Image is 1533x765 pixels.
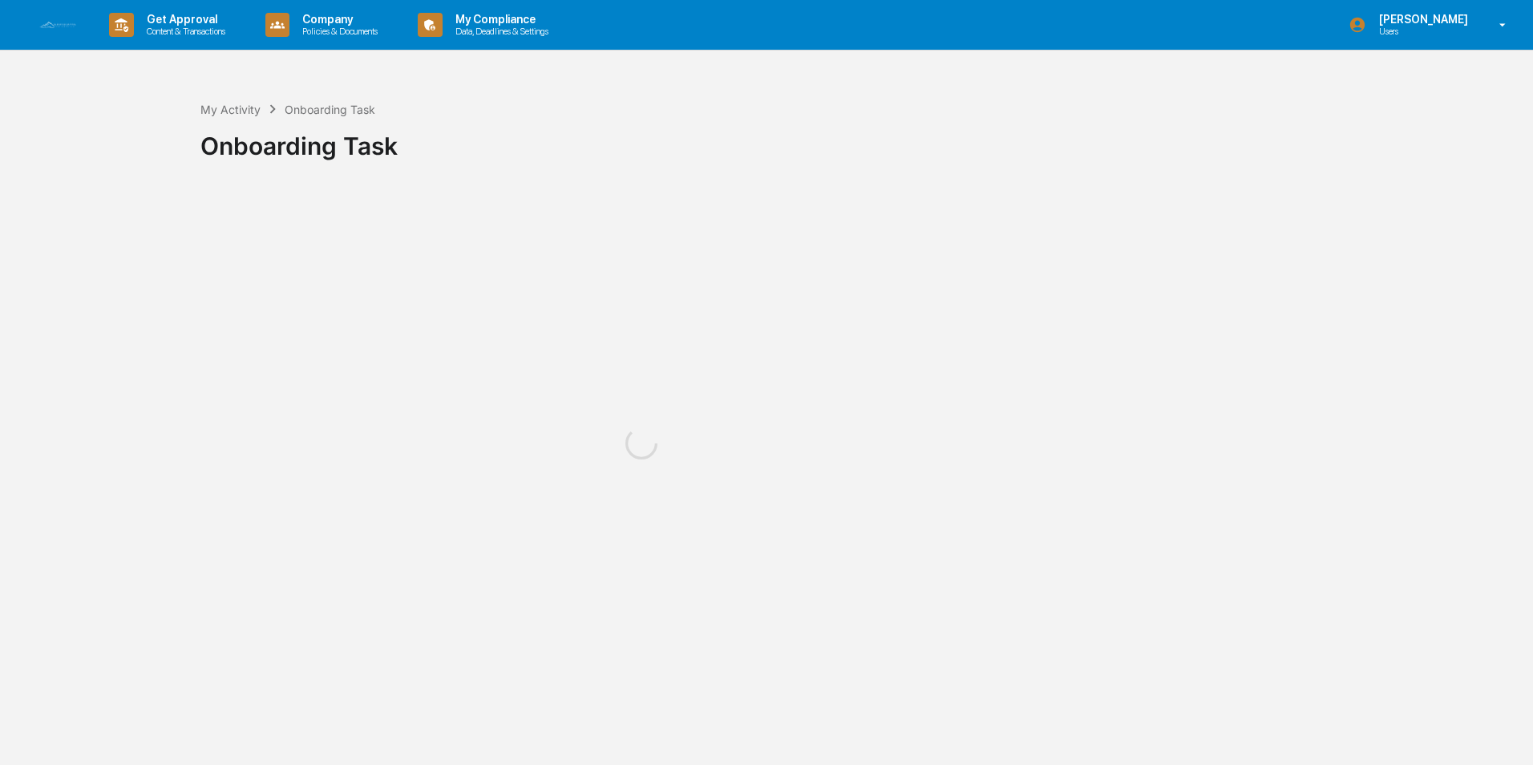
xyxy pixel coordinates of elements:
[200,103,261,116] div: My Activity
[200,119,1525,160] div: Onboarding Task
[443,13,556,26] p: My Compliance
[289,13,386,26] p: Company
[134,13,233,26] p: Get Approval
[285,103,375,116] div: Onboarding Task
[134,26,233,37] p: Content & Transactions
[443,26,556,37] p: Data, Deadlines & Settings
[289,26,386,37] p: Policies & Documents
[1366,13,1476,26] p: [PERSON_NAME]
[38,21,77,30] img: logo
[1366,26,1476,37] p: Users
